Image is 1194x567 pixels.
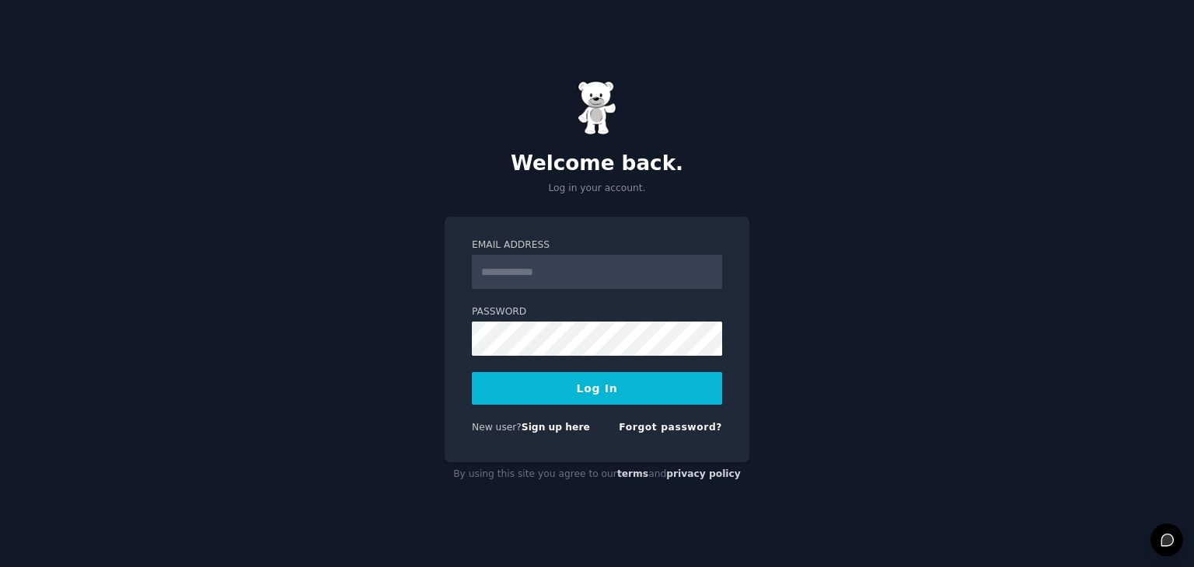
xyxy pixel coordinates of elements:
[666,468,741,479] a: privacy policy
[472,238,722,252] label: Email Address
[445,151,749,176] h2: Welcome back.
[445,462,749,487] div: By using this site you agree to our and
[472,305,722,319] label: Password
[578,81,616,135] img: Gummy Bear
[445,182,749,196] p: Log in your account.
[617,468,648,479] a: terms
[619,422,722,433] a: Forgot password?
[522,422,590,433] a: Sign up here
[472,422,522,433] span: New user?
[472,372,722,405] button: Log In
